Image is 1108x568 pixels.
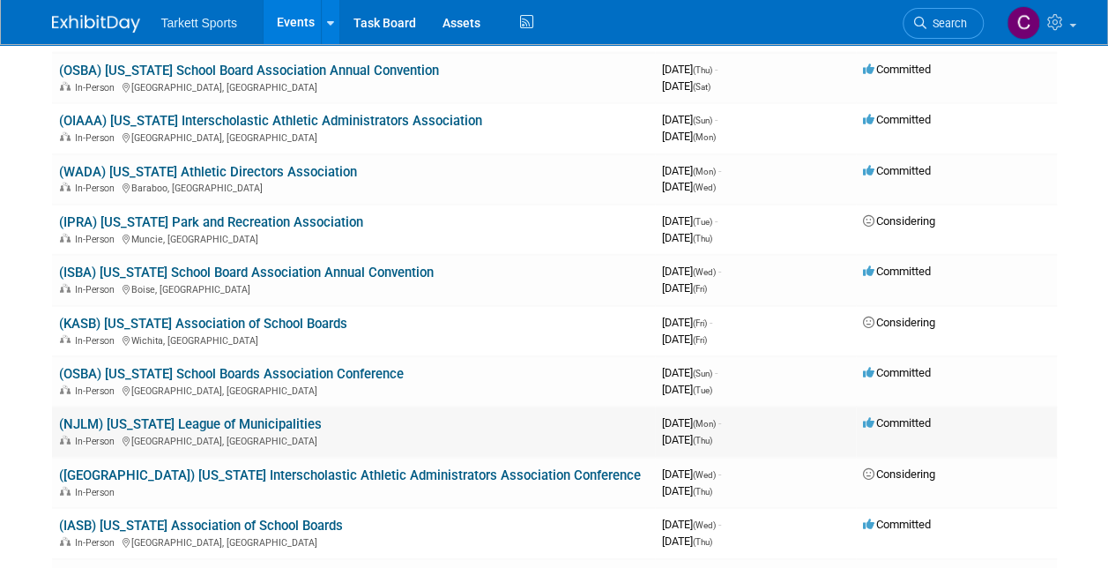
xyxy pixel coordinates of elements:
a: (OSBA) [US_STATE] School Board Association Annual Convention [59,63,439,78]
span: (Tue) [693,385,712,395]
img: In-Person Event [60,487,71,496]
span: In-Person [75,234,120,245]
a: (KASB) [US_STATE] Association of School Boards [59,316,347,332]
span: - [718,518,721,531]
span: [DATE] [662,433,712,446]
img: In-Person Event [60,537,71,546]
span: - [718,164,721,177]
span: - [715,214,718,228]
span: [DATE] [662,164,721,177]
a: (IASB) [US_STATE] Association of School Boards [59,518,343,534]
span: [DATE] [662,416,721,430]
span: (Tue) [693,217,712,227]
a: (WADA) [US_STATE] Athletic Directors Association [59,164,357,180]
span: (Fri) [693,284,707,294]
span: - [715,113,718,126]
a: ([GEOGRAPHIC_DATA]) [US_STATE] Interscholastic Athletic Administrators Association Conference [59,467,641,483]
a: Search [903,8,984,39]
span: Committed [863,113,931,126]
span: - [710,316,712,329]
span: (Wed) [693,520,716,530]
span: [DATE] [662,231,712,244]
img: In-Person Event [60,234,71,243]
span: [DATE] [662,383,712,396]
span: [DATE] [662,281,707,295]
span: Considering [863,467,935,481]
span: [DATE] [662,518,721,531]
img: In-Person Event [60,284,71,293]
span: [DATE] [662,214,718,228]
span: In-Person [75,183,120,194]
div: [GEOGRAPHIC_DATA], [GEOGRAPHIC_DATA] [59,534,648,549]
a: (OIAAA) [US_STATE] Interscholastic Athletic Administrators Association [59,113,482,129]
span: (Fri) [693,318,707,328]
img: In-Person Event [60,335,71,344]
span: (Wed) [693,470,716,480]
img: In-Person Event [60,385,71,394]
span: In-Person [75,436,120,447]
span: [DATE] [662,265,721,278]
span: (Sat) [693,82,710,92]
span: (Thu) [693,537,712,547]
span: [DATE] [662,180,716,193]
span: In-Person [75,82,120,93]
span: (Thu) [693,487,712,497]
span: In-Person [75,487,120,498]
a: (ISBA) [US_STATE] School Board Association Annual Convention [59,265,434,280]
img: In-Person Event [60,436,71,445]
span: In-Person [75,335,120,347]
span: [DATE] [662,534,712,548]
span: [DATE] [662,333,707,346]
span: [DATE] [662,484,712,497]
div: Wichita, [GEOGRAPHIC_DATA] [59,333,648,347]
img: In-Person Event [60,183,71,191]
span: In-Person [75,132,120,144]
span: Considering [863,214,935,228]
div: [GEOGRAPHIC_DATA], [GEOGRAPHIC_DATA] [59,130,648,144]
span: (Mon) [693,167,716,176]
span: Committed [863,164,931,177]
span: (Fri) [693,335,707,345]
div: [GEOGRAPHIC_DATA], [GEOGRAPHIC_DATA] [59,383,648,397]
span: - [715,63,718,76]
span: Search [926,17,967,30]
span: [DATE] [662,63,718,76]
a: (IPRA) [US_STATE] Park and Recreation Association [59,214,363,230]
img: In-Person Event [60,82,71,91]
span: (Sun) [693,369,712,378]
span: - [715,366,718,379]
span: [DATE] [662,366,718,379]
span: - [718,416,721,430]
span: - [718,265,721,278]
span: (Wed) [693,183,716,192]
div: Baraboo, [GEOGRAPHIC_DATA] [59,180,648,194]
span: In-Person [75,537,120,549]
span: Committed [863,518,931,531]
span: Committed [863,416,931,430]
a: (NJLM) [US_STATE] League of Municipalities [59,416,322,432]
div: [GEOGRAPHIC_DATA], [GEOGRAPHIC_DATA] [59,433,648,447]
a: (OSBA) [US_STATE] School Boards Association Conference [59,366,404,382]
div: Boise, [GEOGRAPHIC_DATA] [59,281,648,295]
span: Considering [863,316,935,329]
div: Muncie, [GEOGRAPHIC_DATA] [59,231,648,245]
span: (Thu) [693,436,712,445]
span: [DATE] [662,113,718,126]
div: [GEOGRAPHIC_DATA], [GEOGRAPHIC_DATA] [59,79,648,93]
span: [DATE] [662,79,710,93]
span: (Thu) [693,234,712,243]
img: ExhibitDay [52,15,140,33]
span: Committed [863,63,931,76]
img: In-Person Event [60,132,71,141]
span: (Mon) [693,132,716,142]
span: Committed [863,265,931,278]
span: (Thu) [693,65,712,75]
span: Committed [863,366,931,379]
span: [DATE] [662,316,712,329]
span: (Wed) [693,267,716,277]
span: (Mon) [693,419,716,429]
img: Christa Collins [1007,6,1040,40]
span: [DATE] [662,467,721,481]
span: - [718,467,721,481]
span: In-Person [75,284,120,295]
